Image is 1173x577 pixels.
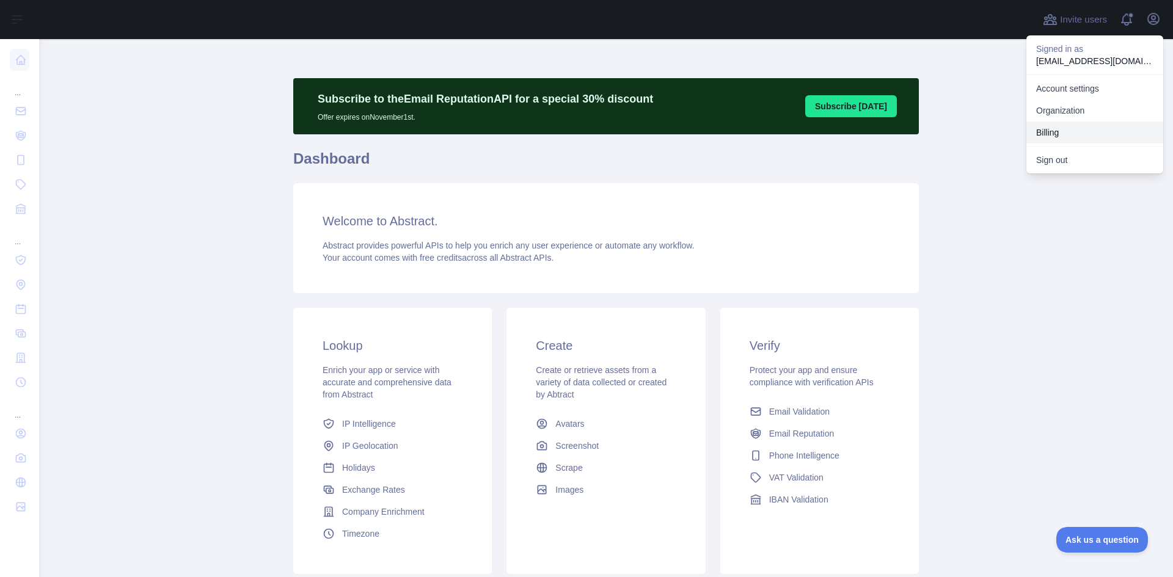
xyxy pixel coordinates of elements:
a: Email Reputation [745,423,894,445]
a: Holidays [318,457,467,479]
button: Subscribe [DATE] [805,95,897,117]
span: IP Intelligence [342,418,396,430]
a: Timezone [318,523,467,545]
p: Subscribe to the Email Reputation API for a special 30 % discount [318,90,653,107]
h3: Create [536,337,676,354]
span: Holidays [342,462,375,474]
span: Scrape [555,462,582,474]
p: Signed in as [1036,43,1153,55]
p: [EMAIL_ADDRESS][DOMAIN_NAME] [1036,55,1153,67]
div: ... [10,222,29,247]
span: free credits [420,253,462,263]
a: Email Validation [745,401,894,423]
h1: Dashboard [293,149,919,178]
span: Avatars [555,418,584,430]
h3: Lookup [323,337,462,354]
button: Billing [1026,122,1163,143]
a: Avatars [531,413,681,435]
span: Exchange Rates [342,484,405,496]
a: Company Enrichment [318,501,467,523]
h3: Welcome to Abstract. [323,212,890,230]
a: VAT Validation [745,466,894,488]
div: ... [10,396,29,420]
a: Exchange Rates [318,479,467,501]
span: Company Enrichment [342,506,425,518]
span: Timezone [342,528,379,540]
span: IP Geolocation [342,440,398,452]
p: Offer expires on November 1st. [318,107,653,122]
span: Images [555,484,583,496]
button: Invite users [1040,10,1109,29]
a: Phone Intelligence [745,445,894,466]
a: Scrape [531,457,681,479]
h3: Verify [750,337,890,354]
a: IP Intelligence [318,413,467,435]
div: ... [10,73,29,98]
span: Protect your app and ensure compliance with verification APIs [750,365,874,387]
span: Phone Intelligence [769,449,839,462]
a: Account settings [1026,78,1163,100]
span: Email Reputation [769,427,835,440]
button: Sign out [1026,149,1163,171]
a: Screenshot [531,435,681,457]
span: IBAN Validation [769,493,828,506]
span: Create or retrieve assets from a variety of data collected or created by Abtract [536,365,667,399]
a: Images [531,479,681,501]
span: Your account comes with across all Abstract APIs. [323,253,554,263]
a: Organization [1026,100,1163,122]
span: Invite users [1060,13,1107,27]
span: VAT Validation [769,471,824,484]
a: IP Geolocation [318,435,467,457]
span: Screenshot [555,440,599,452]
span: Enrich your app or service with accurate and comprehensive data from Abstract [323,365,451,399]
span: Email Validation [769,405,830,418]
iframe: Toggle Customer Support [1056,527,1149,553]
a: IBAN Validation [745,488,894,510]
span: Abstract provides powerful APIs to help you enrich any user experience or automate any workflow. [323,241,695,250]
